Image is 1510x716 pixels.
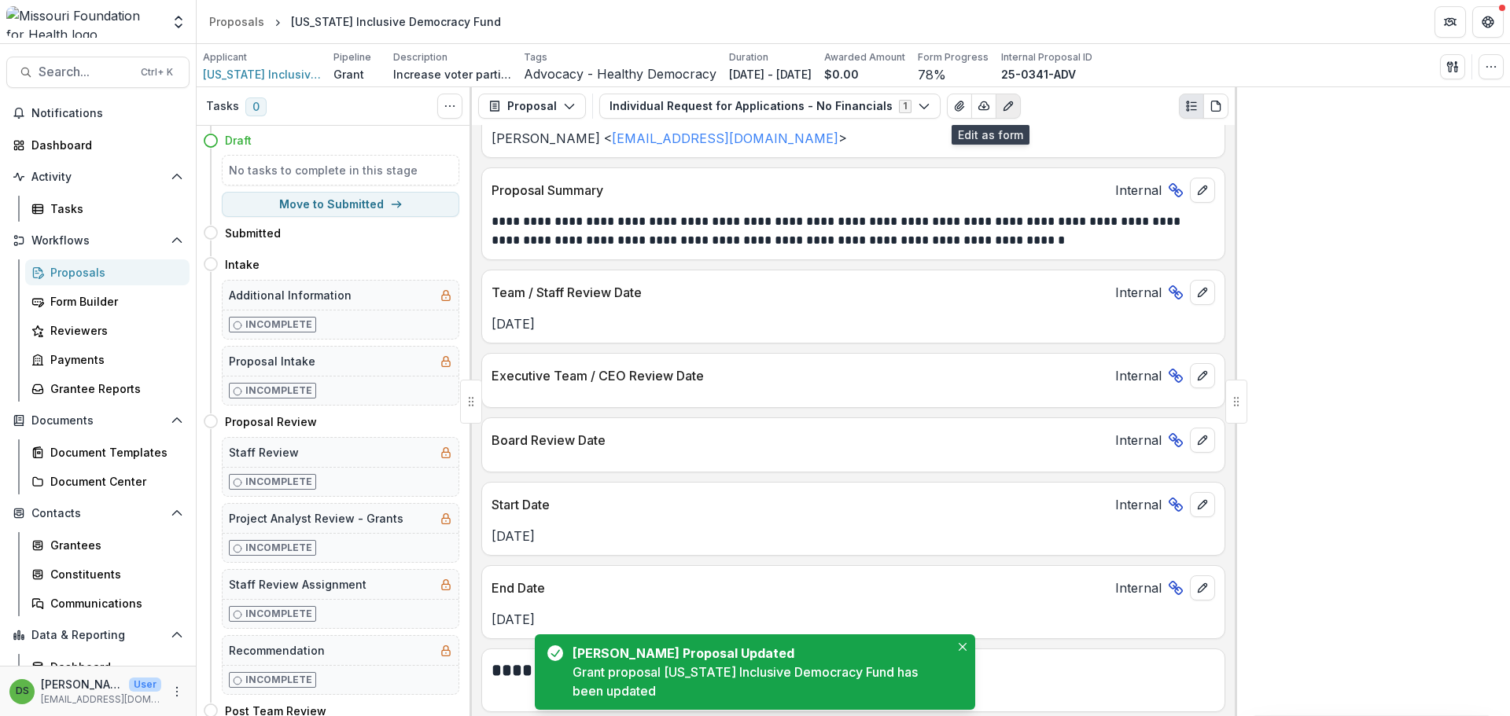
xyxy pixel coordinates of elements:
[31,507,164,520] span: Contacts
[573,663,950,700] div: Grant proposal [US_STATE] Inclusive Democracy Fund has been updated
[947,94,972,119] button: View Attached Files
[245,673,312,687] p: Incomplete
[918,50,989,64] p: Form Progress
[225,225,281,241] h4: Submitted
[50,293,177,310] div: Form Builder
[229,287,352,303] h5: Additional Information
[1190,280,1215,305] button: edit
[492,181,1109,200] p: Proposal Summary
[918,65,946,84] p: 78 %
[50,595,177,611] div: Communications
[6,164,190,189] button: Open Activity
[203,10,507,33] nav: breadcrumb
[25,561,190,587] a: Constituents
[824,66,859,83] p: $0.00
[25,376,190,402] a: Grantee Reports
[203,50,247,64] p: Applicant
[50,473,177,490] div: Document Center
[229,162,452,178] h5: No tasks to complete in this stage
[1115,181,1162,200] span: Internal
[245,318,312,332] p: Incomplete
[1115,366,1162,385] span: Internal
[25,532,190,558] a: Grantees
[50,659,177,675] div: Dashboard
[50,537,177,553] div: Grantees
[1179,94,1204,119] button: Plaintext view
[31,107,183,120] span: Notifications
[437,94,462,119] button: Toggle View Cancelled Tasks
[393,66,511,83] p: Increase voter participation among traditionally disenfranchised voices in [US_STATE] by granting...
[50,566,177,582] div: Constituents
[50,351,177,368] div: Payments
[599,94,941,119] button: Individual Request for Applications - No Financials1
[245,475,312,489] p: Incomplete
[1472,6,1504,38] button: Get Help
[573,644,944,663] div: [PERSON_NAME] Proposal Updated
[6,408,190,433] button: Open Documents
[333,66,364,83] p: Grant
[1115,283,1162,302] span: Internal
[1115,495,1162,514] span: Internal
[492,431,1109,450] p: Board Review Date
[729,50,768,64] p: Duration
[41,692,161,707] p: [EMAIL_ADDRESS][DOMAIN_NAME]
[16,686,29,696] div: Deena Lauver Scotti
[225,256,260,273] h4: Intake
[229,353,315,369] h5: Proposal Intake
[229,642,325,659] h5: Recommendation
[1190,428,1215,453] button: edit
[1001,50,1092,64] p: Internal Proposal ID
[393,50,447,64] p: Description
[25,468,190,494] a: Document Center
[50,200,177,217] div: Tasks
[6,622,190,648] button: Open Data & Reporting
[31,171,164,184] span: Activity
[39,64,131,79] span: Search...
[492,578,1109,597] p: End Date
[1203,94,1228,119] button: PDF view
[229,444,299,461] h5: Staff Review
[6,57,190,88] button: Search...
[25,590,190,616] a: Communications
[953,637,972,656] button: Close
[225,413,317,430] h4: Proposal Review
[50,380,177,397] div: Grantee Reports
[492,610,1215,629] p: [DATE]
[6,6,161,38] img: Missouri Foundation for Health logo
[1190,575,1215,600] button: edit
[524,50,547,64] p: Tags
[1115,578,1162,597] span: Internal
[31,414,164,428] span: Documents
[6,101,190,126] button: Notifications
[492,366,1109,385] p: Executive Team / CEO Review Date
[50,444,177,461] div: Document Templates
[129,677,161,692] p: User
[203,66,321,83] a: [US_STATE] Inclusive Democracy Fund
[25,318,190,343] a: Reviewers
[222,192,459,217] button: Move to Submitted
[225,132,252,149] h4: Draft
[245,541,312,555] p: Incomplete
[229,576,366,593] h5: Staff Review Assignment
[25,347,190,373] a: Payments
[209,13,264,30] div: Proposals
[6,132,190,158] a: Dashboard
[1115,431,1162,450] span: Internal
[478,94,586,119] button: Proposal
[206,100,239,113] h3: Tasks
[31,234,164,248] span: Workflows
[245,97,267,116] span: 0
[996,94,1021,119] button: Edit as form
[25,654,190,680] a: Dashboard
[41,676,123,692] p: [PERSON_NAME]
[824,50,905,64] p: Awarded Amount
[25,259,190,285] a: Proposals
[168,682,186,701] button: More
[1434,6,1466,38] button: Partners
[1190,178,1215,203] button: edit
[245,607,312,621] p: Incomplete
[612,130,838,146] a: [EMAIL_ADDRESS][DOMAIN_NAME]
[6,501,190,526] button: Open Contacts
[291,13,501,30] div: [US_STATE] Inclusive Democracy Fund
